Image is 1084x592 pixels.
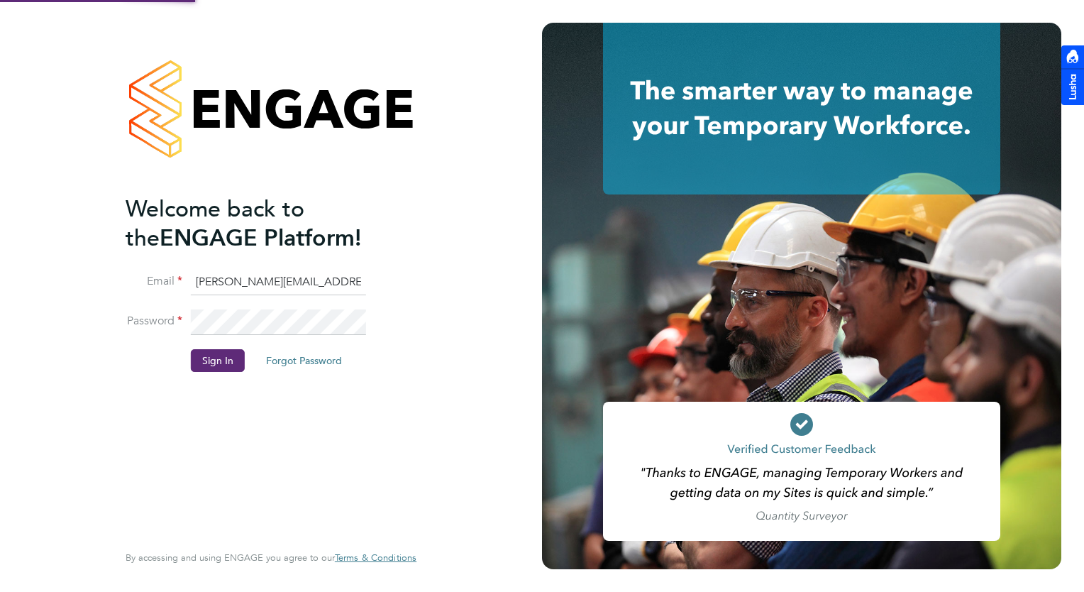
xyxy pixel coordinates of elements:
[126,194,402,253] h2: ENGAGE Platform!
[255,349,353,372] button: Forgot Password
[191,349,245,372] button: Sign In
[126,274,182,289] label: Email
[335,552,416,564] span: Terms & Conditions
[191,270,366,295] input: Enter your work email...
[126,552,416,564] span: By accessing and using ENGAGE you agree to our
[335,552,416,564] a: Terms & Conditions
[126,314,182,329] label: Password
[126,195,304,252] span: Welcome back to the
